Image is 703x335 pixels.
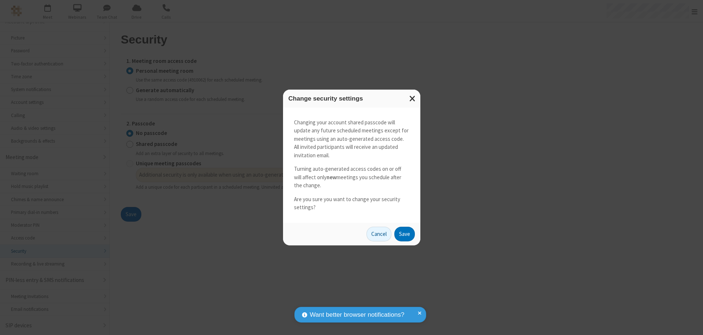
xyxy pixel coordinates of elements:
p: Are you sure you want to change your security settings? [294,195,409,212]
button: Close modal [405,90,420,108]
button: Save [394,227,415,241]
p: Turning auto-generated access codes on or off will affect only meetings you schedule after the ch... [294,165,409,190]
p: Changing your account shared passcode will update any future scheduled meetings except for meetin... [294,118,409,160]
strong: new [327,174,336,181]
span: Want better browser notifications? [310,310,404,320]
h3: Change security settings [289,95,415,102]
button: Cancel [367,227,391,241]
